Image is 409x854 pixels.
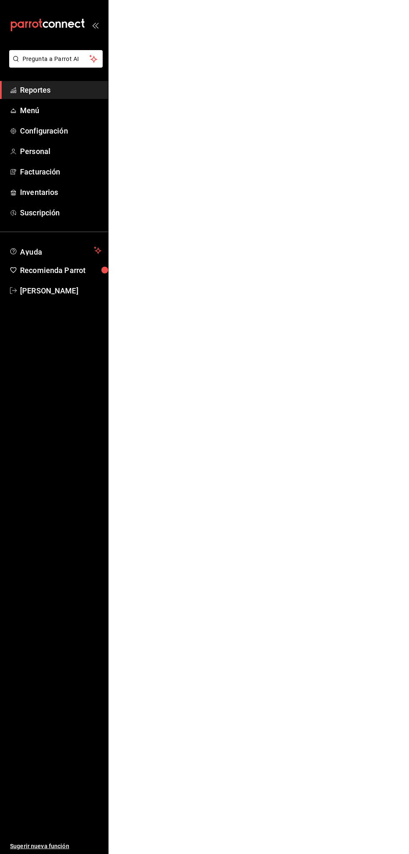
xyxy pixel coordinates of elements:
span: Personal [20,146,101,157]
span: Recomienda Parrot [20,265,101,276]
span: [PERSON_NAME] [20,285,101,296]
span: Ayuda [20,245,91,255]
span: Menú [20,105,101,116]
button: Pregunta a Parrot AI [9,50,103,68]
span: Suscripción [20,207,101,218]
span: Configuración [20,125,101,136]
span: Sugerir nueva función [10,842,101,851]
a: Pregunta a Parrot AI [6,61,103,69]
span: Reportes [20,84,101,96]
span: Facturación [20,166,101,177]
span: Pregunta a Parrot AI [23,55,90,63]
span: Inventarios [20,187,101,198]
button: open_drawer_menu [92,22,98,28]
